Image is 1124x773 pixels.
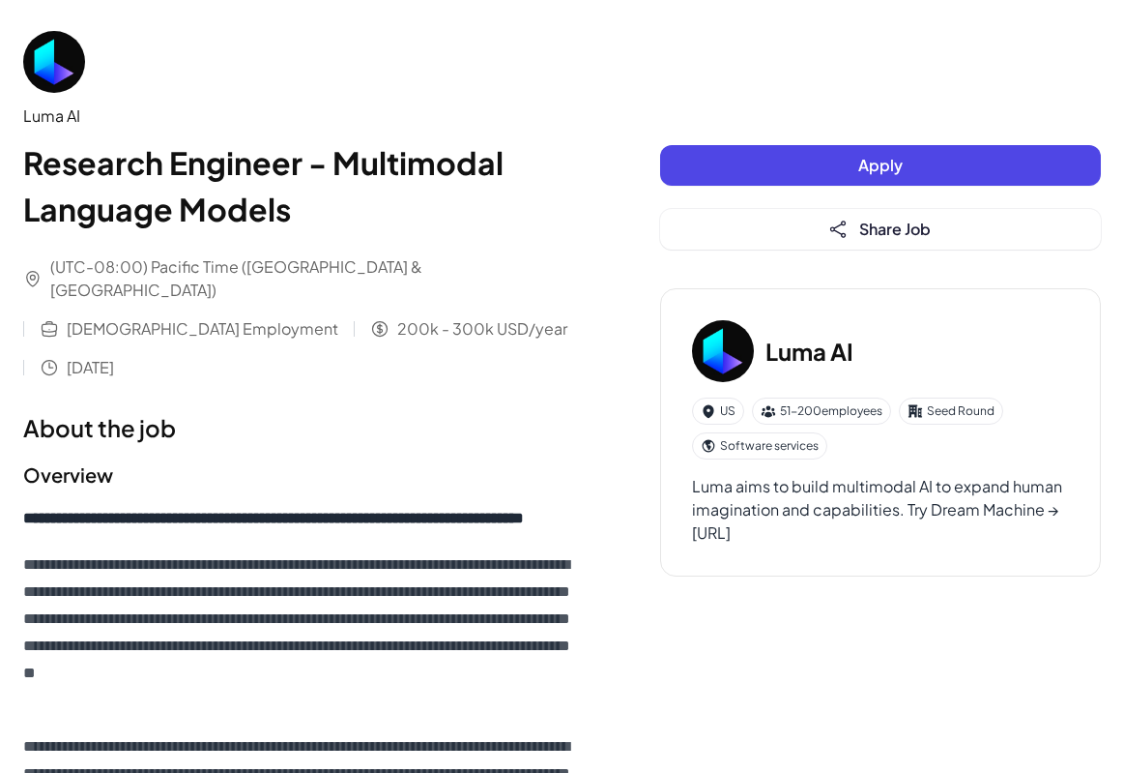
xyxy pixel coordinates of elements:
[858,155,903,175] span: Apply
[67,356,114,379] span: [DATE]
[692,432,827,460] div: Software services
[50,255,583,302] span: (UTC-08:00) Pacific Time ([GEOGRAPHIC_DATA] & [GEOGRAPHIC_DATA])
[67,317,338,341] span: [DEMOGRAPHIC_DATA] Employment
[752,398,891,425] div: 51-200 employees
[660,145,1101,186] button: Apply
[859,219,931,239] span: Share Job
[23,139,583,232] h1: Research Engineer - Multimodal Language Models
[899,398,1003,425] div: Seed Round
[692,475,1069,545] div: Luma aims to build multimodal AI to expand human imagination and capabilities. Try Dream Machine ...
[765,334,853,369] h3: Luma AI
[23,31,85,93] img: Lu
[23,410,583,445] h1: About the job
[23,461,583,490] h2: Overview
[692,398,744,425] div: US
[23,104,583,128] div: Luma AI
[660,209,1101,250] button: Share Job
[692,320,754,382] img: Lu
[397,317,567,341] span: 200k - 300k USD/year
